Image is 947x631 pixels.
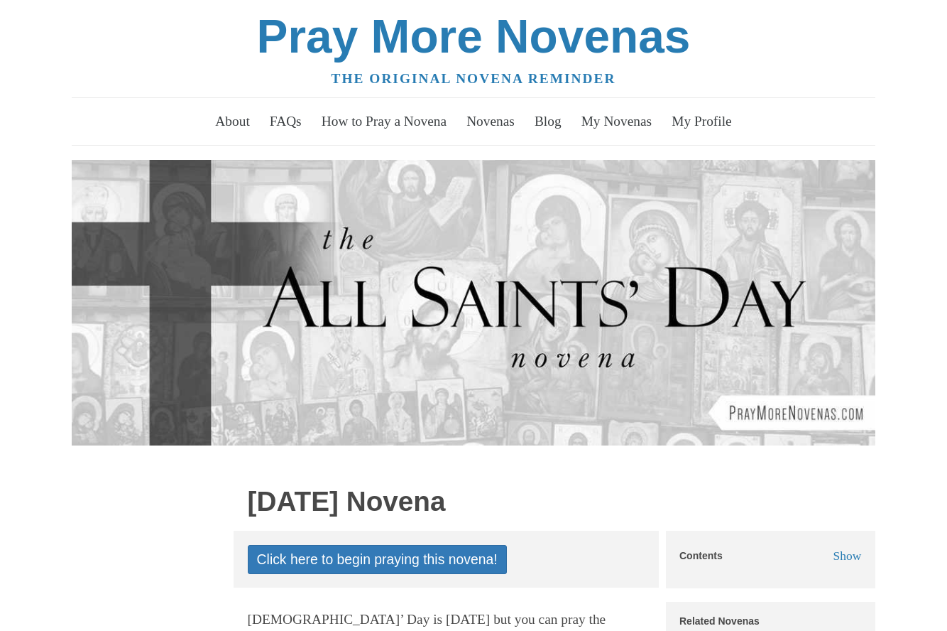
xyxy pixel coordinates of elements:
img: Join in praying the All Saints' Day Novena [72,160,875,446]
a: How to Pray a Novena [313,102,455,141]
h1: [DATE] Novena [248,487,645,517]
a: Blog [526,102,569,141]
a: Click here to begin praying this novena! [248,545,507,574]
h5: Related Novenas [679,616,861,627]
h5: Contents [679,551,723,561]
a: About [207,102,258,141]
a: The original novena reminder [332,71,616,86]
a: FAQs [261,102,310,141]
a: My Profile [664,102,740,141]
a: Novenas [459,102,523,141]
a: My Novenas [573,102,660,141]
a: Pray More Novenas [257,10,691,63]
span: Show [833,549,862,563]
